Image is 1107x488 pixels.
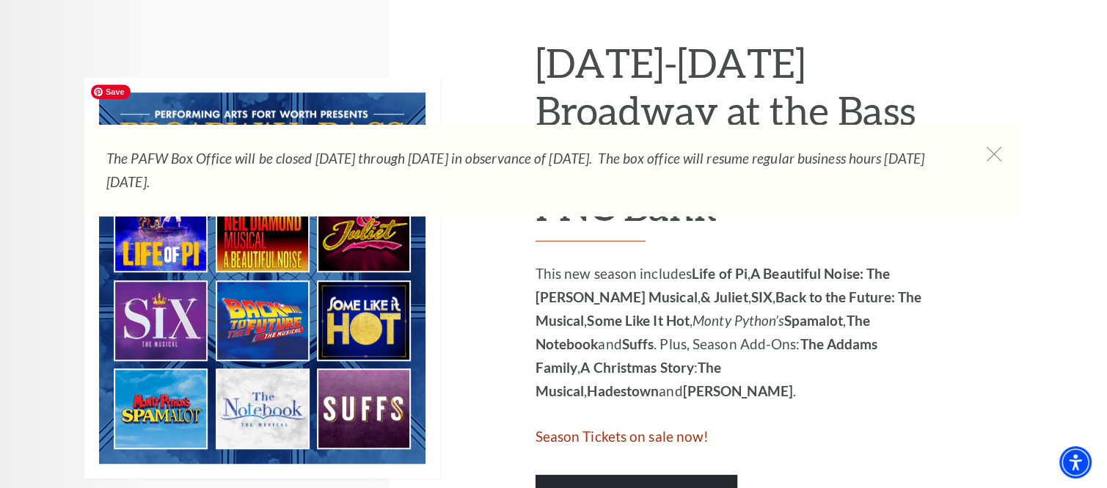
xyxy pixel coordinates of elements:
[536,262,928,403] p: This new season includes , , , , , , , and . Plus, Season Add-Ons: , : , and .
[701,288,748,305] strong: & Juliet
[692,265,748,282] strong: Life of Pi
[751,288,772,305] strong: SIX
[683,382,793,399] strong: [PERSON_NAME]
[1059,446,1092,478] div: Accessibility Menu
[84,78,440,478] img: 2025-2026 Broadway at the Bass Season presented by PNC Bank
[536,39,928,241] h2: [DATE]-[DATE] Broadway at the Bass Season presented by PNC Bank
[587,312,690,329] strong: Some Like It Hot
[693,312,783,329] em: Monty Python’s
[783,312,843,329] strong: Spamalot
[106,150,924,190] em: The PAFW Box Office will be closed [DATE] through [DATE] in observance of [DATE]. The box office ...
[580,359,694,376] strong: A Christmas Story
[91,84,131,99] span: Save
[622,335,654,352] strong: Suffs
[536,428,709,445] span: Season Tickets on sale now!
[587,382,659,399] strong: Hadestown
